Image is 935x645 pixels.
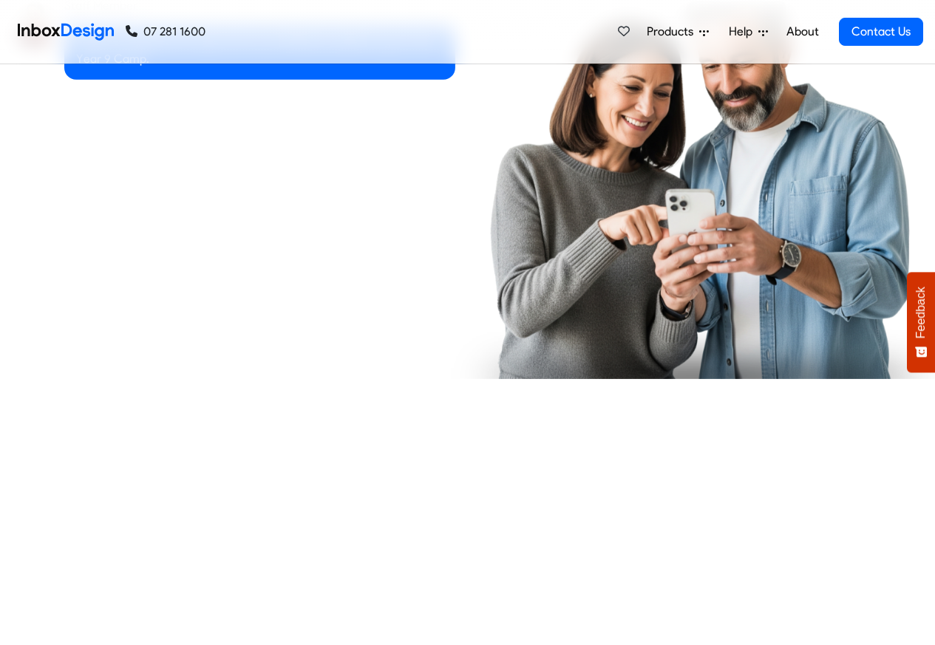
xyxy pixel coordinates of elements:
a: About [782,17,823,47]
span: Products [647,23,699,41]
span: Help [729,23,758,41]
button: Feedback - Show survey [907,272,935,372]
a: 07 281 1600 [126,23,205,41]
span: Feedback [914,287,928,338]
a: Contact Us [839,18,923,46]
a: Help [723,17,774,47]
a: Products [641,17,715,47]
